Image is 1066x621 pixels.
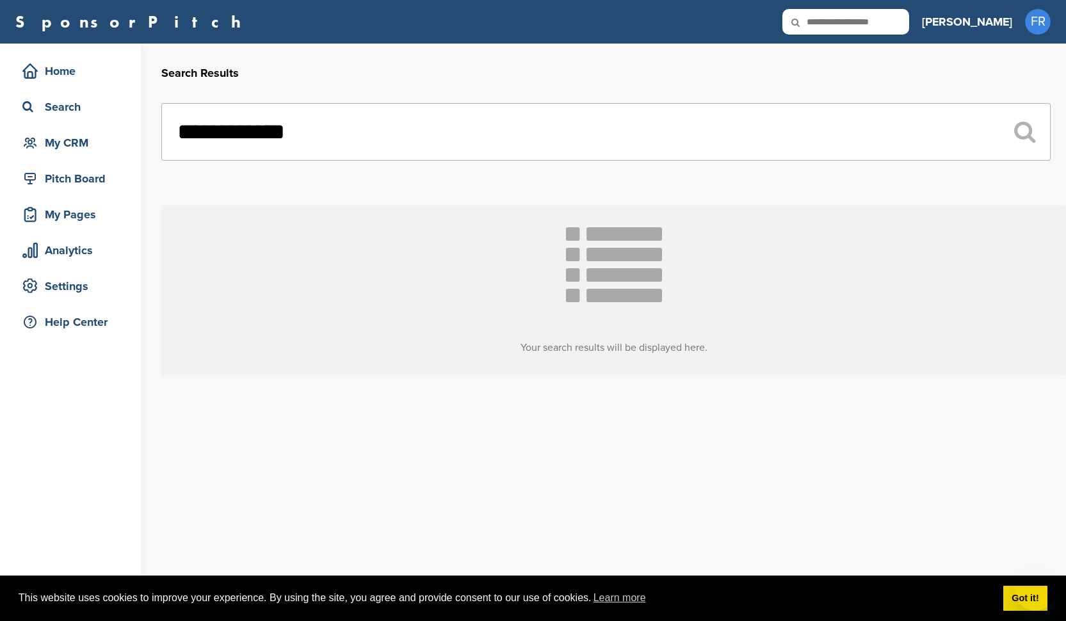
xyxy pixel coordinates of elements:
[19,60,128,83] div: Home
[922,8,1012,36] a: [PERSON_NAME]
[19,239,128,262] div: Analytics
[13,236,128,265] a: Analytics
[161,65,1051,82] h2: Search Results
[13,200,128,229] a: My Pages
[13,164,128,193] a: Pitch Board
[1015,570,1056,611] iframe: Button to launch messaging window
[19,203,128,226] div: My Pages
[1003,586,1047,611] a: dismiss cookie message
[161,340,1066,355] h3: Your search results will be displayed here.
[13,307,128,337] a: Help Center
[13,92,128,122] a: Search
[19,131,128,154] div: My CRM
[15,13,249,30] a: SponsorPitch
[13,271,128,301] a: Settings
[19,275,128,298] div: Settings
[19,588,993,608] span: This website uses cookies to improve your experience. By using the site, you agree and provide co...
[19,167,128,190] div: Pitch Board
[592,588,648,608] a: learn more about cookies
[1025,9,1051,35] span: FR
[922,13,1012,31] h3: [PERSON_NAME]
[13,56,128,86] a: Home
[19,95,128,118] div: Search
[13,128,128,157] a: My CRM
[19,310,128,334] div: Help Center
